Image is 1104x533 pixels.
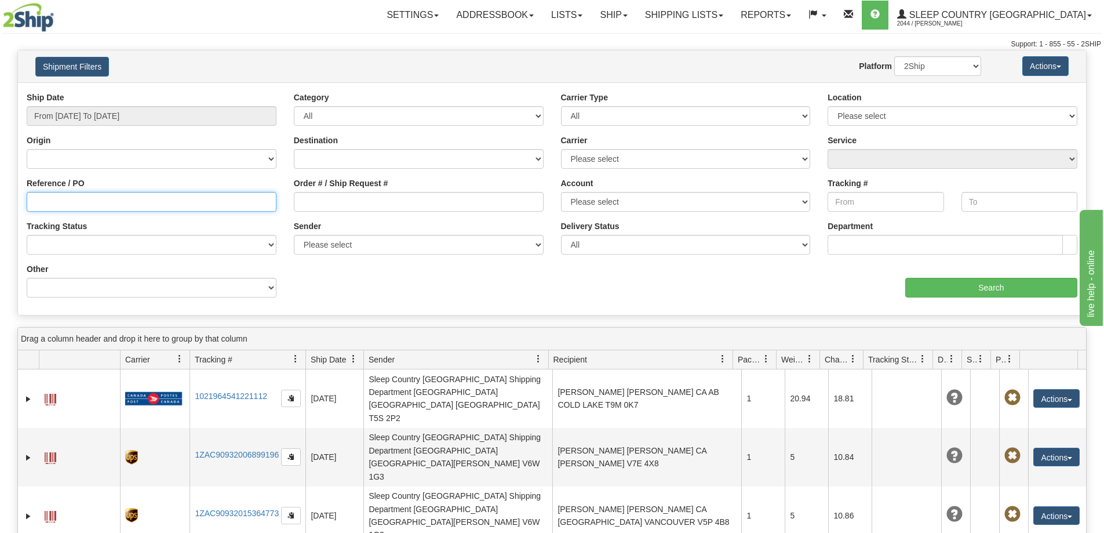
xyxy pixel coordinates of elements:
[1033,448,1080,466] button: Actions
[195,391,267,401] a: 1021964541221112
[27,177,85,189] label: Reference / PO
[636,1,732,30] a: Shipping lists
[1033,389,1080,408] button: Actions
[281,507,301,524] button: Copy to clipboard
[447,1,542,30] a: Addressbook
[741,428,785,487] td: 1
[195,509,279,518] a: 1ZAC90932015364773
[125,450,137,465] img: 8 - UPS
[45,389,56,407] a: Label
[732,1,800,30] a: Reports
[170,349,190,369] a: Carrier filter column settings
[828,177,868,189] label: Tracking #
[868,354,919,365] span: Tracking Status
[946,506,963,523] span: Unknown
[938,354,948,365] span: Delivery Status
[45,447,56,466] a: Label
[1033,506,1080,525] button: Actions
[27,135,50,146] label: Origin
[785,369,828,428] td: 20.94
[828,428,872,487] td: 10.84
[1004,390,1021,406] span: Pickup Not Assigned
[294,177,388,189] label: Order # / Ship Request #
[828,135,857,146] label: Service
[125,508,137,523] img: 8 - UPS
[27,220,87,232] label: Tracking Status
[542,1,591,30] a: Lists
[369,354,395,365] span: Sender
[843,349,863,369] a: Charge filter column settings
[738,354,762,365] span: Packages
[311,354,346,365] span: Ship Date
[286,349,305,369] a: Tracking # filter column settings
[23,393,34,405] a: Expand
[967,354,977,365] span: Shipment Issues
[1077,207,1103,325] iframe: chat widget
[825,354,849,365] span: Charge
[946,390,963,406] span: Unknown
[828,369,872,428] td: 18.81
[942,349,961,369] a: Delivery Status filter column settings
[378,1,447,30] a: Settings
[125,354,150,365] span: Carrier
[294,92,329,103] label: Category
[45,506,56,524] a: Label
[971,349,990,369] a: Shipment Issues filter column settings
[561,92,608,103] label: Carrier Type
[781,354,806,365] span: Weight
[23,452,34,463] a: Expand
[897,18,984,30] span: 2044 / [PERSON_NAME]
[800,349,819,369] a: Weight filter column settings
[996,354,1005,365] span: Pickup Status
[552,428,741,487] td: [PERSON_NAME] [PERSON_NAME] CA [PERSON_NAME] V7E 4X8
[3,3,54,32] img: logo2044.jpg
[305,369,363,428] td: [DATE]
[27,263,48,275] label: Other
[828,92,861,103] label: Location
[828,220,873,232] label: Department
[561,177,593,189] label: Account
[125,391,182,406] img: 20 - Canada Post
[363,428,552,487] td: Sleep Country [GEOGRAPHIC_DATA] Shipping Department [GEOGRAPHIC_DATA] [GEOGRAPHIC_DATA][PERSON_NA...
[23,510,34,522] a: Expand
[294,135,338,146] label: Destination
[294,220,321,232] label: Sender
[363,369,552,428] td: Sleep Country [GEOGRAPHIC_DATA] Shipping Department [GEOGRAPHIC_DATA] [GEOGRAPHIC_DATA] [GEOGRAPH...
[27,92,64,103] label: Ship Date
[859,60,892,72] label: Platform
[344,349,363,369] a: Ship Date filter column settings
[785,428,828,487] td: 5
[561,135,588,146] label: Carrier
[1004,448,1021,464] span: Pickup Not Assigned
[913,349,932,369] a: Tracking Status filter column settings
[529,349,548,369] a: Sender filter column settings
[591,1,636,30] a: Ship
[1022,56,1069,76] button: Actions
[281,448,301,466] button: Copy to clipboard
[828,192,943,212] input: From
[561,220,620,232] label: Delivery Status
[35,57,109,77] button: Shipment Filters
[1004,506,1021,523] span: Pickup Not Assigned
[9,7,107,21] div: live help - online
[713,349,733,369] a: Recipient filter column settings
[946,448,963,464] span: Unknown
[1000,349,1019,369] a: Pickup Status filter column settings
[553,354,587,365] span: Recipient
[3,39,1101,49] div: Support: 1 - 855 - 55 - 2SHIP
[18,328,1086,350] div: grid grouping header
[305,428,363,487] td: [DATE]
[195,450,279,459] a: 1ZAC90932006899196
[906,10,1086,20] span: Sleep Country [GEOGRAPHIC_DATA]
[281,390,301,407] button: Copy to clipboard
[552,369,741,428] td: [PERSON_NAME] [PERSON_NAME] CA AB COLD LAKE T9M 0K7
[905,278,1077,298] input: Search
[888,1,1101,30] a: Sleep Country [GEOGRAPHIC_DATA] 2044 / [PERSON_NAME]
[195,354,232,365] span: Tracking #
[961,192,1077,212] input: To
[741,369,785,428] td: 1
[756,349,776,369] a: Packages filter column settings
